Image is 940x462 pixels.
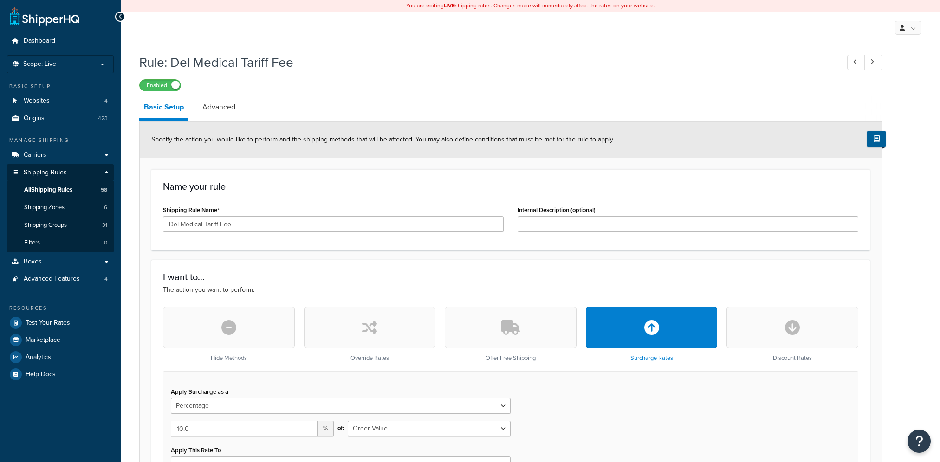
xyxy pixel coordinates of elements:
li: Origins [7,110,114,127]
h3: I want to... [163,272,858,282]
h3: Name your rule [163,181,858,192]
div: Discount Rates [726,307,858,362]
span: Origins [24,115,45,122]
a: Filters0 [7,234,114,251]
span: Test Your Rates [26,319,70,327]
a: Shipping Groups31 [7,217,114,234]
b: LIVE [444,1,455,10]
span: Carriers [24,151,46,159]
span: of: [337,422,344,435]
span: 4 [104,275,108,283]
div: Manage Shipping [7,136,114,144]
span: Boxes [24,258,42,266]
a: Next Record [864,55,882,70]
a: Carriers [7,147,114,164]
label: Shipping Rule Name [163,206,220,214]
a: AllShipping Rules58 [7,181,114,199]
a: Basic Setup [139,96,188,121]
div: Basic Setup [7,83,114,90]
a: Websites4 [7,92,114,109]
span: Websites [24,97,50,105]
li: Advanced Features [7,270,114,288]
a: Marketplace [7,332,114,348]
span: 423 [98,115,108,122]
a: Advanced Features4 [7,270,114,288]
li: Filters [7,234,114,251]
span: Specify the action you would like to perform and the shipping methods that will be affected. You ... [151,135,614,144]
span: Advanced Features [24,275,80,283]
button: Open Resource Center [908,430,931,453]
div: Resources [7,304,114,312]
li: Websites [7,92,114,109]
a: Shipping Zones6 [7,199,114,216]
div: Hide Methods [163,307,295,362]
li: Shipping Rules [7,164,114,252]
label: Enabled [140,80,181,91]
span: 31 [102,221,107,229]
a: Previous Record [847,55,865,70]
div: Offer Free Shipping [445,307,577,362]
li: Shipping Zones [7,199,114,216]
div: Surcharge Rates [586,307,718,362]
span: Scope: Live [23,60,56,68]
a: Origins423 [7,110,114,127]
span: Marketplace [26,336,60,344]
span: Analytics [26,353,51,361]
span: Filters [24,239,40,247]
a: Help Docs [7,366,114,383]
li: Shipping Groups [7,217,114,234]
span: Dashboard [24,37,55,45]
label: Apply This Rate To [171,447,221,454]
span: 58 [101,186,107,194]
span: 4 [104,97,108,105]
label: Internal Description (optional) [518,206,596,213]
span: 6 [104,204,107,212]
a: Analytics [7,349,114,366]
h1: Rule: Del Medical Tariff Fee [139,53,830,71]
a: Dashboard [7,32,114,50]
span: Help Docs [26,371,56,379]
span: Shipping Groups [24,221,67,229]
a: Boxes [7,253,114,270]
button: Show Help Docs [867,131,886,147]
label: Apply Surcharge as a [171,388,228,395]
span: Shipping Rules [24,169,67,177]
span: Shipping Zones [24,204,65,212]
div: Override Rates [304,307,436,362]
span: All Shipping Rules [24,186,72,194]
p: The action you want to perform. [163,285,858,295]
a: Advanced [198,96,240,118]
span: % [318,421,334,436]
a: Shipping Rules [7,164,114,181]
a: Test Your Rates [7,314,114,331]
span: 0 [104,239,107,247]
